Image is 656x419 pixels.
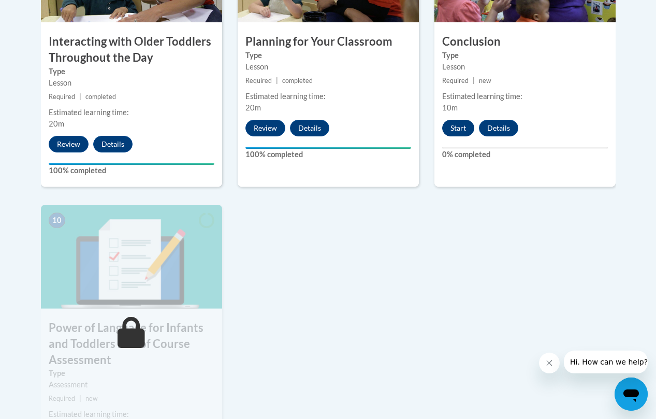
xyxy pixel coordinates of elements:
[290,120,329,136] button: Details
[93,136,133,152] button: Details
[434,34,616,50] h3: Conclusion
[442,91,608,102] div: Estimated learning time:
[245,103,261,112] span: 20m
[41,205,222,309] img: Course Image
[473,77,475,85] span: |
[245,149,411,160] label: 100% completed
[49,165,214,176] label: 100% completed
[276,77,278,85] span: |
[442,50,608,61] label: Type
[49,136,89,152] button: Review
[79,93,81,101] span: |
[85,395,98,402] span: new
[49,119,64,128] span: 20m
[245,147,411,149] div: Your progress
[442,120,474,136] button: Start
[245,77,272,85] span: Required
[442,103,458,112] span: 10m
[41,34,222,66] h3: Interacting with Older Toddlers Throughout the Day
[85,93,116,101] span: completed
[479,120,518,136] button: Details
[49,379,214,390] div: Assessment
[49,66,214,77] label: Type
[49,213,65,228] span: 10
[49,368,214,379] label: Type
[442,61,608,73] div: Lesson
[49,163,214,165] div: Your progress
[539,353,560,373] iframe: Close message
[479,77,491,85] span: new
[79,395,81,402] span: |
[49,395,75,402] span: Required
[49,77,214,89] div: Lesson
[245,91,411,102] div: Estimated learning time:
[564,351,648,373] iframe: Message from company
[615,378,648,411] iframe: Button to launch messaging window
[245,120,285,136] button: Review
[245,50,411,61] label: Type
[238,34,419,50] h3: Planning for Your Classroom
[49,107,214,118] div: Estimated learning time:
[41,320,222,368] h3: Power of Language for Infants and Toddlers End of Course Assessment
[282,77,313,85] span: completed
[49,93,75,101] span: Required
[442,149,608,160] label: 0% completed
[245,61,411,73] div: Lesson
[442,77,469,85] span: Required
